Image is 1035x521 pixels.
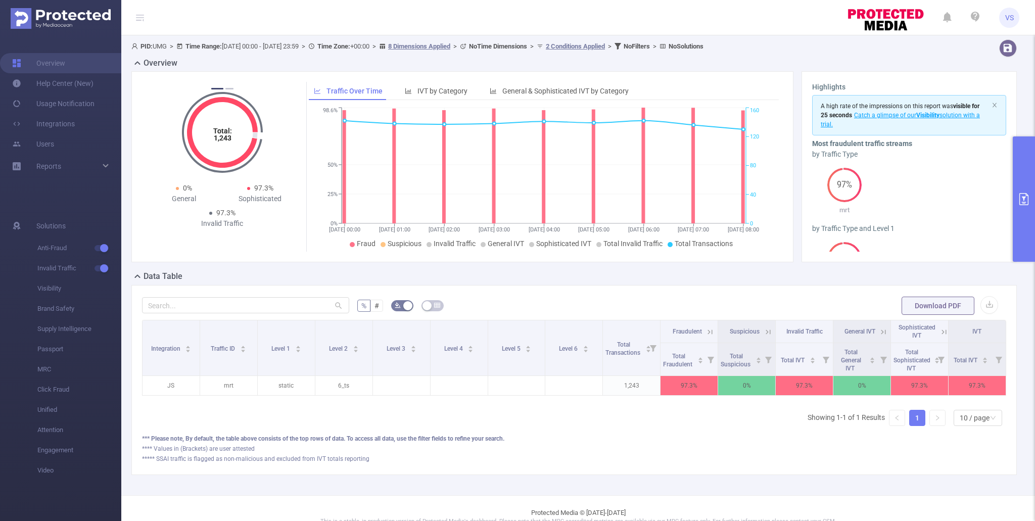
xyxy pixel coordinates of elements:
tspan: [DATE] 00:00 [329,226,360,233]
span: Invalid Traffic [434,240,476,248]
i: icon: user [131,43,140,50]
span: Total IVT [781,357,806,364]
tspan: [DATE] 05:00 [578,226,609,233]
span: Unified [37,400,121,420]
i: icon: right [934,415,940,421]
span: Level 2 [329,345,349,352]
div: by Traffic Type [812,149,1006,160]
span: IVT [972,328,981,335]
span: Total Fraudulent [663,353,694,368]
i: icon: caret-down [526,348,531,351]
span: Total Suspicious [721,353,752,368]
span: > [299,42,308,50]
i: Filter menu [819,343,833,375]
a: 1 [910,410,925,425]
span: IVT by Category [417,87,467,95]
span: Suspicious [388,240,421,248]
span: Video [37,460,121,481]
i: icon: caret-up [410,344,416,347]
span: Suspicious [730,328,760,335]
tspan: [DATE] 04:00 [529,226,560,233]
div: Sort [410,344,416,350]
i: icon: caret-down [410,348,416,351]
b: Time Zone: [317,42,350,50]
div: ***** SSAI traffic is flagged as non-malicious and excluded from IVT totals reporting [142,454,1006,463]
tspan: [DATE] 03:00 [479,226,510,233]
span: Reports [36,162,61,170]
li: 1 [909,410,925,426]
i: Filter menu [761,343,775,375]
i: icon: bar-chart [490,87,497,94]
span: General & Sophisticated IVT by Category [502,87,629,95]
span: 97% [827,181,862,189]
input: Search... [142,297,349,313]
span: Anti-Fraud [37,238,121,258]
u: 2 Conditions Applied [546,42,605,50]
div: Invalid Traffic [184,218,260,229]
div: Sort [869,356,875,362]
p: 0% [833,376,890,395]
span: Sophisticated IVT [536,240,591,248]
button: 1 [211,88,223,89]
i: icon: caret-down [982,359,988,362]
b: Visibility [916,112,939,119]
tspan: 120 [750,133,759,140]
i: icon: caret-up [583,344,589,347]
i: icon: caret-up [810,356,815,359]
li: Previous Page [889,410,905,426]
i: icon: caret-up [185,344,191,347]
a: Overview [12,53,65,73]
tspan: [DATE] 06:00 [628,226,660,233]
i: icon: caret-down [468,348,474,351]
a: Reports [36,156,61,176]
tspan: 80 [750,163,756,169]
div: Sort [295,344,301,350]
b: PID: [140,42,153,50]
b: No Filters [624,42,650,50]
span: > [167,42,176,50]
p: 97.3% [891,376,948,395]
i: icon: caret-down [756,359,762,362]
i: icon: bg-colors [395,302,401,308]
span: Solutions [36,216,66,236]
div: Sort [645,344,651,350]
div: Sort [982,356,988,362]
i: icon: caret-down [583,348,589,351]
i: icon: line-chart [314,87,321,94]
i: icon: caret-up [353,344,358,347]
span: General IVT [488,240,524,248]
i: icon: caret-up [526,344,531,347]
tspan: [DATE] 02:00 [429,226,460,233]
div: Sort [240,344,246,350]
div: Sort [756,356,762,362]
div: *** Please note, By default, the table above consists of the top rows of data. To access all data... [142,434,1006,443]
span: Fraudulent [673,328,702,335]
i: icon: left [894,415,900,421]
span: > [605,42,615,50]
i: Filter menu [934,343,948,375]
b: Time Range: [185,42,222,50]
span: Engagement [37,440,121,460]
span: Supply Intelligence [37,319,121,339]
span: Invalid Traffic [786,328,823,335]
i: Filter menu [646,320,660,375]
p: mrt [200,376,257,395]
span: VS [1005,8,1014,28]
span: > [450,42,460,50]
i: icon: caret-down [185,348,191,351]
span: Fraud [357,240,375,248]
a: Usage Notification [12,93,95,114]
h2: Overview [144,57,177,69]
i: icon: caret-down [698,359,703,362]
span: > [650,42,660,50]
span: Total Invalid Traffic [603,240,663,248]
p: 97.3% [776,376,833,395]
p: 97.3% [661,376,718,395]
h2: Data Table [144,270,182,282]
h3: Highlights [812,82,1006,92]
span: Traffic ID [211,345,237,352]
tspan: [DATE] 07:00 [678,226,709,233]
p: 97.3% [949,376,1006,395]
span: Catch a glimpse of our solution with a trial. [821,112,980,128]
p: mrt [812,205,877,215]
